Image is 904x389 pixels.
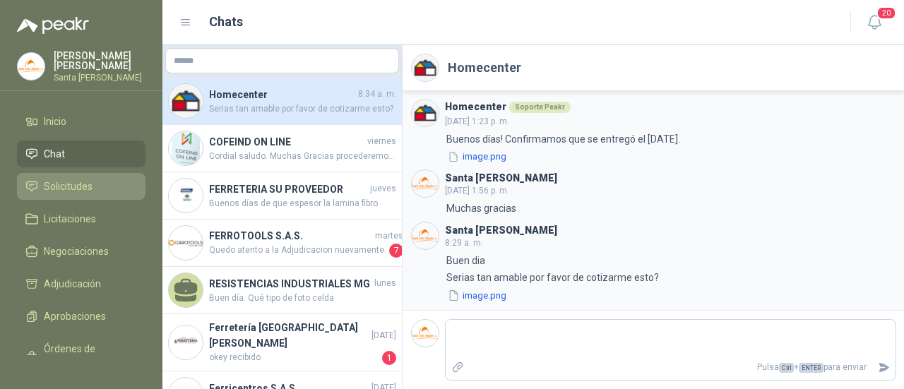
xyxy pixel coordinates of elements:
span: 8:34 a. m. [358,88,396,101]
button: image.png [446,288,508,303]
span: 20 [876,6,896,20]
a: Company LogoHomecenter8:34 a. m.Serias tan amable por favor de cotizarme esto? [162,78,402,125]
img: Company Logo [169,131,203,165]
span: Cordial saludo. Muchas Gracias procederemos con el despacho. [209,150,396,163]
img: Company Logo [412,222,439,249]
span: Adjudicación [44,276,101,292]
span: jueves [370,182,396,196]
span: Inicio [44,114,66,129]
h1: Chats [209,12,243,32]
span: Órdenes de Compra [44,341,132,372]
span: Quedo atento a la Adjudicacion nuevamente. [209,244,386,258]
span: viernes [367,135,396,148]
button: Enviar [872,355,896,380]
a: Inicio [17,108,145,135]
img: Company Logo [412,100,439,126]
button: image.png [446,150,508,164]
span: Aprobaciones [44,309,106,324]
h4: RESISTENCIAS INDUSTRIALES MG [209,276,371,292]
p: Buenos días! Confirmamos que se entregó el [DATE]. [446,131,680,147]
a: Solicitudes [17,173,145,200]
span: Chat [44,146,65,162]
span: Licitaciones [44,211,96,227]
a: Company LogoFerretería [GEOGRAPHIC_DATA][PERSON_NAME][DATE]okey recibido1 [162,314,402,371]
h4: COFEIND ON LINE [209,134,364,150]
p: Muchas gracias [446,201,516,216]
button: 20 [862,10,888,35]
span: Serias tan amable por favor de cotizarme esto? [209,102,396,116]
h4: Ferretería [GEOGRAPHIC_DATA][PERSON_NAME] [209,320,369,351]
img: Company Logo [169,84,203,118]
p: Santa [PERSON_NAME] [54,73,145,82]
h3: Santa [PERSON_NAME] [445,174,557,182]
span: Ctrl [779,363,794,373]
h3: Santa [PERSON_NAME] [445,227,557,234]
a: Licitaciones [17,205,145,232]
a: Chat [17,140,145,167]
span: ENTER [799,363,823,373]
img: Company Logo [412,320,439,347]
a: Adjudicación [17,270,145,297]
label: Adjuntar archivos [446,355,470,380]
span: [DATE] 1:56 p. m. [445,186,509,196]
a: Company LogoFERROTOOLS S.A.S.martesQuedo atento a la Adjudicacion nuevamente.7 [162,220,402,267]
span: [DATE] 1:23 p. m. [445,116,509,126]
img: Company Logo [169,226,203,260]
div: Soporte Peakr [509,102,571,113]
span: Solicitudes [44,179,93,194]
span: Negociaciones [44,244,109,259]
h2: Homecenter [448,58,521,78]
img: Company Logo [412,54,439,81]
a: Company LogoCOFEIND ON LINEviernesCordial saludo. Muchas Gracias procederemos con el despacho. [162,125,402,172]
img: Company Logo [169,325,203,359]
a: Company LogoFERRETERIA SU PROVEEDORjuevesBuenos días de que espesor la lamina fibro [162,172,402,220]
p: Serias tan amable por favor de cotizarme esto? [446,270,659,285]
h4: Homecenter [209,87,355,102]
span: martes [375,229,403,243]
span: Buenos días de que espesor la lamina fibro [209,197,396,210]
p: Pulsa + para enviar [470,355,872,380]
span: 8:29 a. m. [445,238,483,248]
span: lunes [374,277,396,290]
h4: FERRETERIA SU PROVEEDOR [209,181,367,197]
a: Aprobaciones [17,303,145,330]
img: Company Logo [18,53,44,80]
a: Órdenes de Compra [17,335,145,378]
img: Company Logo [169,179,203,213]
a: Negociaciones [17,238,145,265]
span: [DATE] [371,329,396,342]
h3: Homecenter [445,103,506,111]
img: Logo peakr [17,17,89,34]
span: Buen día. Qué tipo de foto celda [209,292,396,305]
a: RESISTENCIAS INDUSTRIALES MGlunesBuen día. Qué tipo de foto celda [162,267,402,314]
span: okey recibido [209,351,379,365]
h4: FERROTOOLS S.A.S. [209,228,372,244]
span: 1 [382,351,396,365]
img: Company Logo [412,170,439,197]
span: 7 [389,244,403,258]
p: [PERSON_NAME] [PERSON_NAME] [54,51,145,71]
p: Buen dia [446,253,485,268]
